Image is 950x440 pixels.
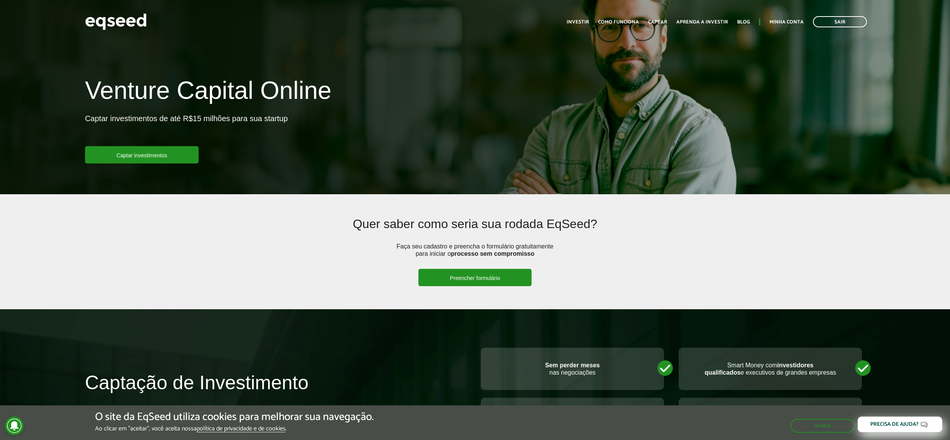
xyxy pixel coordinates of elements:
p: Faça seu cadastro e preencha o formulário gratuitamente para iniciar o [394,243,556,269]
a: Aprenda a investir [676,20,728,25]
a: Investir [567,20,589,25]
strong: Sem perder meses [545,362,600,368]
p: Ao clicar em "aceitar", você aceita nossa . [95,425,374,432]
strong: processo sem compromisso [451,250,534,257]
h2: Captação de Investimento [85,372,469,405]
a: Preencher formulário [418,269,532,286]
a: Captar investimentos [85,146,199,163]
h2: Quer saber como seria sua rodada EqSeed? [164,217,786,242]
p: Captar investimentos de até R$15 milhões para sua startup [85,114,288,146]
a: Captar [648,20,667,25]
h1: Venture Capital Online [85,77,331,108]
a: Minha conta [769,20,804,25]
img: EqSeed [85,12,147,32]
p: nas negociações [488,362,656,376]
a: Sair [813,16,867,27]
a: política de privacidade e de cookies [197,426,286,432]
p: Smart Money com e executivos de grandes empresas [686,362,854,376]
button: Aceitar [791,419,855,433]
a: Blog [737,20,750,25]
h5: O site da EqSeed utiliza cookies para melhorar sua navegação. [95,411,374,423]
a: Como funciona [598,20,639,25]
strong: investidores qualificados [704,362,813,376]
